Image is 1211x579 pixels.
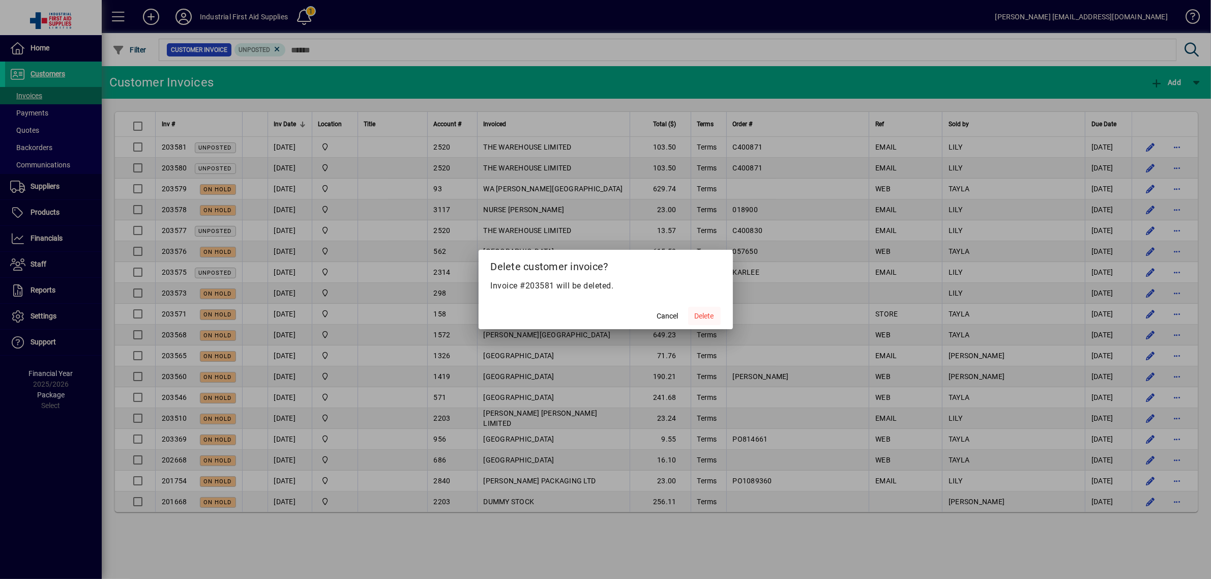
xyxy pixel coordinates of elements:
button: Cancel [652,307,684,325]
span: Cancel [657,311,678,322]
h2: Delete customer invoice? [479,250,733,279]
p: Invoice #203581 will be deleted. [491,280,721,292]
span: Delete [695,311,714,322]
button: Delete [688,307,721,325]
